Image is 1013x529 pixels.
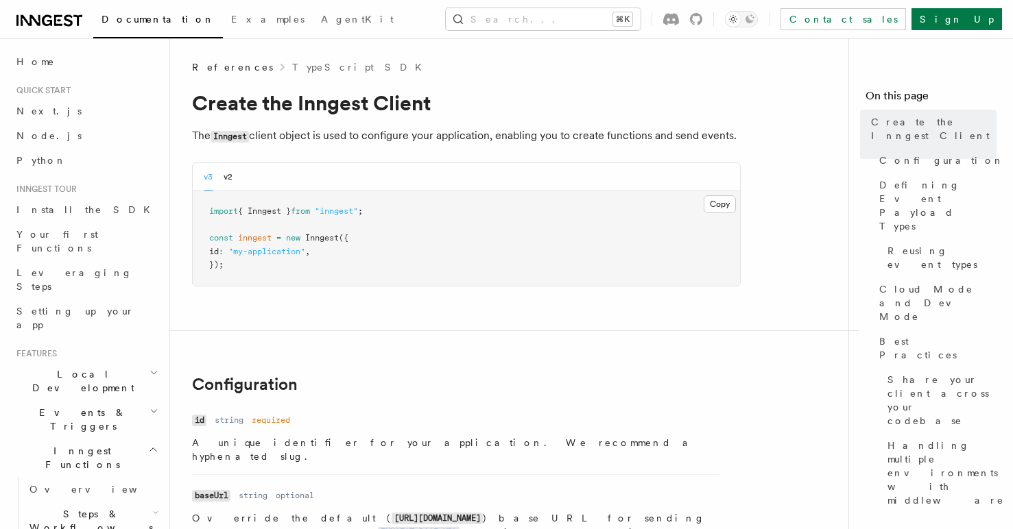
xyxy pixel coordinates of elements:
a: Overview [24,477,161,502]
a: Node.js [11,123,161,148]
a: Documentation [93,4,223,38]
span: References [192,60,273,74]
a: Cloud Mode and Dev Mode [874,277,997,329]
span: Local Development [11,367,150,395]
a: Share your client across your codebase [882,367,997,433]
a: Configuration [192,375,298,394]
code: id [192,415,206,426]
span: "inngest" [315,206,358,216]
kbd: ⌘K [613,12,632,26]
span: Features [11,348,57,359]
dd: string [239,490,267,501]
span: Examples [231,14,305,25]
span: Inngest Functions [11,444,148,471]
dd: optional [276,490,314,501]
span: Overview [29,484,171,495]
span: = [276,233,281,243]
span: }); [209,260,224,269]
span: Defining Event Payload Types [879,178,997,233]
span: Handling multiple environments with middleware [887,439,1004,507]
a: Home [11,49,161,74]
dd: string [215,415,243,426]
code: baseUrl [192,490,230,502]
button: Events & Triggers [11,400,161,439]
p: The client object is used to configure your application, enabling you to create functions and sen... [192,126,741,146]
a: Defining Event Payload Types [874,173,997,238]
code: Inngest [211,131,249,143]
span: Inngest tour [11,184,77,195]
a: Leveraging Steps [11,260,161,299]
span: , [305,247,310,256]
button: v3 [204,163,213,191]
h1: Create the Inngest Client [192,90,741,115]
dd: required [252,415,290,426]
span: Home [16,55,55,69]
span: Quick start [11,85,71,96]
a: Handling multiple environments with middleware [882,433,997,513]
h4: On this page [866,88,997,110]
a: Install the SDK [11,197,161,222]
span: Python [16,155,67,166]
span: { Inngest } [238,206,291,216]
span: AgentKit [321,14,394,25]
a: TypeScript SDK [292,60,430,74]
span: Install the SDK [16,204,158,215]
a: Examples [223,4,313,37]
p: A unique identifier for your application. We recommend a hyphenated slug. [192,436,719,463]
a: Create the Inngest Client [866,110,997,148]
button: Inngest Functions [11,439,161,477]
a: Contact sales [780,8,906,30]
span: Best Practices [879,334,997,362]
a: Sign Up [911,8,1002,30]
code: [URL][DOMAIN_NAME] [392,513,483,524]
span: Share your client across your codebase [887,373,997,428]
span: Node.js [16,130,82,141]
span: Next.js [16,106,82,116]
span: Leveraging Steps [16,267,132,292]
span: "my-application" [228,247,305,256]
a: AgentKit [313,4,402,37]
span: Setting up your app [16,306,134,330]
button: Local Development [11,362,161,400]
span: const [209,233,233,243]
button: v2 [224,163,233,191]
a: Your first Functions [11,222,161,260]
span: ; [358,206,363,216]
span: Cloud Mode and Dev Mode [879,282,997,323]
span: Create the Inngest Client [871,115,997,143]
a: Next.js [11,99,161,123]
a: Best Practices [874,329,997,367]
span: new [286,233,300,243]
span: Documentation [102,14,215,25]
span: inngest [238,233,272,243]
span: Reusing event types [887,244,997,271]
span: ({ [339,233,348,243]
button: Search...⌘K [446,8,641,30]
span: id [209,247,219,256]
span: Configuration [879,153,1004,167]
span: Events & Triggers [11,406,150,433]
a: Python [11,148,161,173]
button: Toggle dark mode [725,11,758,27]
a: Reusing event types [882,238,997,277]
span: : [219,247,224,256]
a: Configuration [874,148,997,173]
button: Copy [704,195,736,213]
span: Your first Functions [16,229,98,254]
span: from [291,206,310,216]
span: import [209,206,238,216]
span: Inngest [305,233,339,243]
a: Setting up your app [11,299,161,337]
